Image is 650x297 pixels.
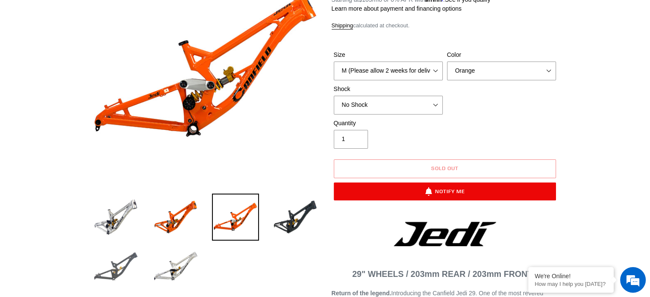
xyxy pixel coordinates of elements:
[334,159,556,178] button: Sold out
[50,92,118,179] span: We're online!
[92,194,139,241] img: Load image into Gallery viewer, JEDI 29 - Frameset
[447,50,556,59] label: Color
[92,243,139,290] img: Load image into Gallery viewer, JEDI 29 - Frameset
[27,43,49,64] img: d_696896380_company_1647369064580_696896380
[152,243,199,290] img: Load image into Gallery viewer, JEDI 29 - Frameset
[332,290,391,297] b: Return of the legend.
[272,194,319,241] img: Load image into Gallery viewer, JEDI 29 - Frameset
[212,194,259,241] img: Load image into Gallery viewer, JEDI 29 - Frameset
[535,273,607,279] div: We're Online!
[152,194,199,241] img: Load image into Gallery viewer, JEDI 29 - Frameset
[4,203,163,232] textarea: Type your message and hit 'Enter'
[535,281,607,287] p: How may I help you today?
[334,50,443,59] label: Size
[332,22,353,29] a: Shipping
[352,269,532,279] span: 29" WHEELS / 203mm REAR / 203mm FRONT
[57,48,156,59] div: Chat with us now
[334,85,443,94] label: Shock
[332,21,558,30] div: calculated at checkout.
[9,47,22,60] div: Navigation go back
[332,5,462,12] a: Learn more about payment and financing options
[140,4,161,25] div: Minimize live chat window
[334,182,556,200] button: Notify Me
[334,119,443,128] label: Quantity
[431,165,459,171] span: Sold out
